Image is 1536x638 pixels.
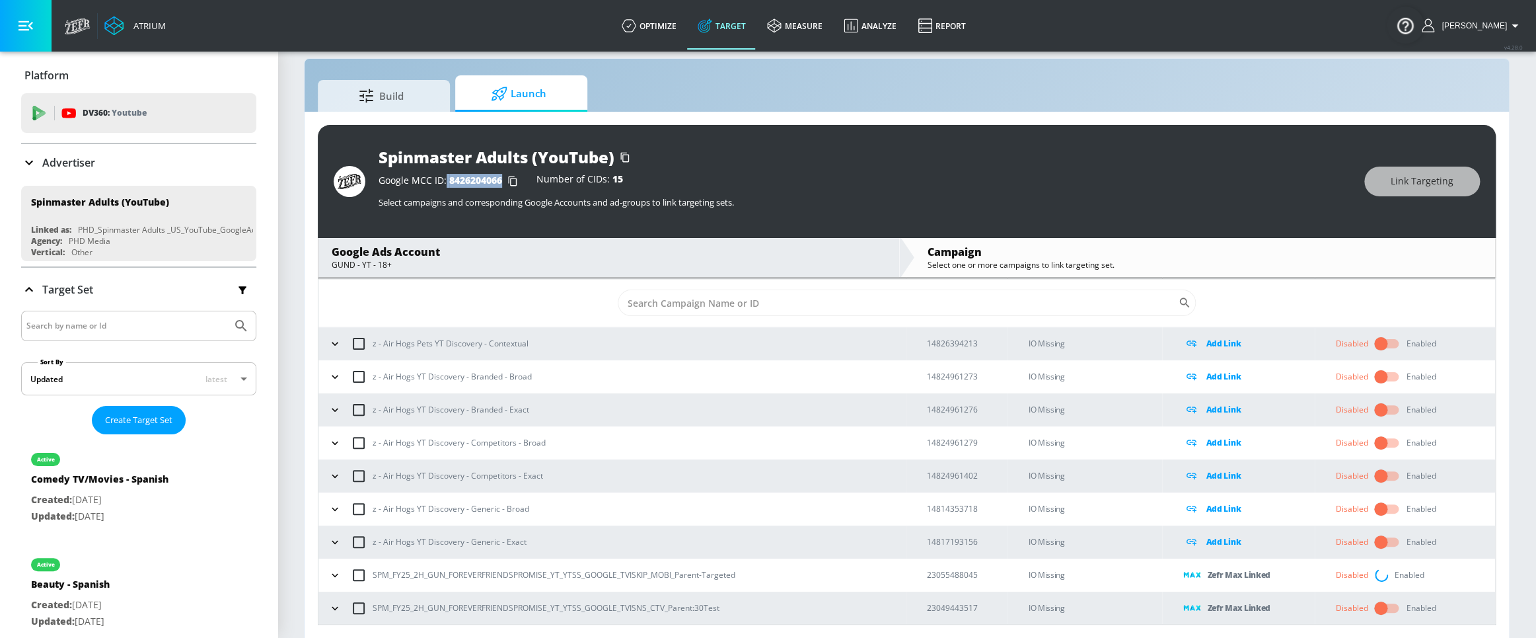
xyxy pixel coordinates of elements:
[71,247,92,258] div: Other
[611,2,687,50] a: optimize
[927,535,1007,549] p: 14817193156
[1206,501,1241,516] p: Add Link
[927,502,1007,516] p: 14814353718
[1183,336,1314,351] div: Add Link
[927,337,1007,350] p: 14826394213
[205,374,227,385] span: latest
[1207,567,1270,582] p: Zefr Max Linked
[105,413,172,428] span: Create Target Set
[1029,567,1163,582] p: IO Missing
[536,175,623,188] div: Number of CIDs:
[1029,369,1163,384] p: IO Missing
[1336,338,1368,350] div: Disabled
[1206,369,1241,384] p: Add Link
[1183,435,1314,450] div: Add Link
[31,614,110,630] p: [DATE]
[1395,569,1424,581] div: Enabled
[1407,470,1436,482] div: Enabled
[1206,468,1241,483] p: Add Link
[687,2,756,50] a: Target
[21,186,256,261] div: Spinmaster Adults (YouTube)Linked as:PHD_Spinmaster Adults _US_YouTube_GoogleAdsAgency:PHD MediaV...
[1407,503,1436,515] div: Enabled
[928,245,1482,259] div: Campaign
[1504,44,1523,51] span: v 4.28.0
[1183,369,1314,384] div: Add Link
[31,492,168,508] p: [DATE]
[21,93,256,133] div: DV360: Youtube
[373,403,529,417] p: z - Air Hogs YT Discovery - Branded - Exact
[21,268,256,311] div: Target Set
[1207,600,1270,616] p: Zefr Max Linked
[332,245,886,259] div: Google Ads Account
[69,235,110,247] div: PHD Media
[104,16,166,36] a: Atrium
[927,370,1007,383] p: 14824961273
[31,508,168,525] p: [DATE]
[42,155,95,170] p: Advertiser
[1206,435,1241,450] p: Add Link
[1183,501,1314,516] div: Add Link
[373,370,532,383] p: z - Air Hogs YT Discovery - Branded - Broad
[927,436,1007,450] p: 14824961279
[31,597,110,614] p: [DATE]
[373,601,719,615] p: SPM_FY25_2H_GUN_FOREVERFRIENDSPROMISE_YT_YTSS_GOOGLE_TVISNS_CTV_Parent:30Test
[21,440,256,534] div: activeComedy TV/Movies - SpanishCreated:[DATE]Updated:[DATE]
[468,78,569,110] span: Launch
[927,469,1007,483] p: 14824961402
[756,2,833,50] a: measure
[31,473,168,492] div: Comedy TV/Movies - Spanish
[373,337,529,350] p: z - Air Hogs Pets YT Discovery - Contextual
[92,406,186,434] button: Create Target Set
[1336,470,1368,482] div: Disabled
[1029,435,1163,450] p: IO Missing
[1206,534,1241,549] p: Add Link
[332,259,886,270] div: GUND - YT - 18+
[112,106,147,120] p: Youtube
[1407,437,1436,449] div: Enabled
[1183,534,1314,549] div: Add Link
[31,493,72,506] span: Created:
[31,615,75,627] span: Updated:
[31,578,110,597] div: Beauty - Spanish
[379,146,614,168] div: Spinmaster Adults (YouTube)
[1422,18,1523,34] button: [PERSON_NAME]
[1336,503,1368,515] div: Disabled
[24,68,69,83] p: Platform
[1206,336,1241,351] p: Add Link
[1407,536,1436,548] div: Enabled
[31,196,169,208] div: Spinmaster Adults (YouTube)
[37,456,55,463] div: active
[38,358,66,366] label: Sort By
[31,224,71,235] div: Linked as:
[928,259,1482,270] div: Select one or more campaigns to link targeting set.
[128,20,166,32] div: Atrium
[373,568,735,582] p: SPM_FY25_2H_GUN_FOREVERFRIENDSPROMISE_YT_YTSS_GOOGLE_TVISKIP_MOBI_Parent-Targeted
[78,224,260,235] div: PHD_Spinmaster Adults _US_YouTube_GoogleAds
[449,174,502,186] span: 8426204066
[21,144,256,181] div: Advertiser
[21,57,256,94] div: Platform
[373,469,543,483] p: z - Air Hogs YT Discovery - Competitors - Exact
[1387,7,1424,44] button: Open Resource Center
[1336,536,1368,548] div: Disabled
[31,247,65,258] div: Vertical:
[42,282,93,297] p: Target Set
[1436,21,1507,30] span: login as: justin.nim@zefr.com
[1407,371,1436,383] div: Enabled
[1407,338,1436,350] div: Enabled
[1183,402,1314,417] div: Add Link
[31,510,75,522] span: Updated:
[1336,569,1368,581] div: Disabled
[1029,336,1163,351] p: IO Missing
[1336,404,1368,416] div: Disabled
[31,598,72,611] span: Created:
[26,317,227,335] input: Search by name or Id
[1029,534,1163,549] p: IO Missing
[373,535,527,549] p: z - Air Hogs YT Discovery - Generic - Exact
[1336,371,1368,383] div: Disabled
[318,238,899,277] div: Google Ads AccountGUND - YT - 18+
[833,2,907,50] a: Analyze
[618,290,1178,316] input: Search Campaign Name or ID
[612,173,623,185] span: 15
